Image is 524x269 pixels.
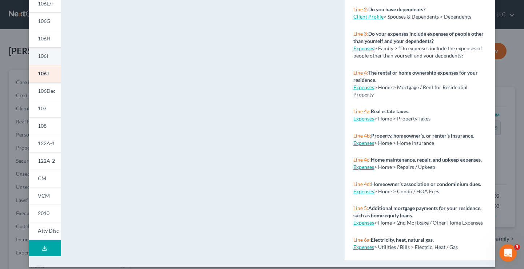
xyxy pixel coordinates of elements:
a: Expenses [353,115,374,122]
span: 2010 [38,210,49,216]
span: Line 4: [353,70,368,76]
span: > Home > 2nd Mortgage / Other Home Expenses [374,219,483,226]
span: Line 4d: [353,181,371,187]
strong: Electricity, heat, natural gas. [371,237,434,243]
span: 106J [38,70,49,76]
a: 108 [29,117,61,135]
strong: Property, homeowner’s, or renter’s insurance. [371,132,474,139]
a: 106H [29,30,61,47]
a: 106Dec [29,82,61,100]
span: CM [38,175,46,181]
span: VCM [38,193,50,199]
a: 122A-1 [29,135,61,152]
a: 106G [29,12,61,30]
span: Line 5: [353,205,368,211]
span: 106G [38,18,50,24]
span: > Family > “Do expenses include the expenses of people other than yourself and your dependents? [353,45,482,59]
span: Line 4b: [353,132,371,139]
a: 106J [29,65,61,82]
span: 106H [38,35,51,41]
a: Expenses [353,140,374,146]
a: Expenses [353,164,374,170]
span: Line 3: [353,31,368,37]
a: Expenses [353,45,374,51]
a: Expenses [353,244,374,250]
span: > Home > Property Taxes [374,115,430,122]
span: > Home > Repairs / Upkeep [374,164,435,170]
span: 122A-1 [38,140,55,146]
span: 106Dec [38,88,56,94]
a: Expenses [353,188,374,194]
span: Line 4c: [353,157,371,163]
a: Client Profile [353,13,384,20]
span: 3 [514,244,520,250]
strong: Real estate taxes. [371,108,409,114]
span: Atty Disc [38,228,59,234]
a: Expenses [353,84,374,90]
a: 122A-2 [29,152,61,170]
strong: Additional mortgage payments for your residence, such as home equity loans. [353,205,481,218]
span: 106I [38,53,48,59]
span: 122A-2 [38,158,55,164]
strong: Do your expenses include expenses of people other than yourself and your dependents? [353,31,484,44]
a: Atty Disc [29,222,61,240]
span: 108 [38,123,47,129]
iframe: Intercom live chat [499,244,517,262]
span: > Utilities / Bills > Electric, Heat / Gas [374,244,458,250]
a: Expenses [353,219,374,226]
a: 107 [29,100,61,117]
a: 106I [29,47,61,65]
span: > Home > Condo / HOA Fees [374,188,439,194]
a: 2010 [29,205,61,222]
span: > Spouses & Dependents > Dependents [384,13,471,20]
span: > Home > Mortgage / Rent for Residential Property [353,84,468,98]
span: Line 4a: [353,108,371,114]
strong: Home maintenance, repair, and upkeep expenses. [371,157,482,163]
span: 107 [38,105,47,111]
span: Line 6a: [353,237,371,243]
strong: Do you have dependents? [368,6,425,12]
strong: The rental or home ownership expenses for your residence. [353,70,478,83]
span: Line 2: [353,6,368,12]
span: 106E/F [38,0,54,7]
span: > Home > Home Insurance [374,140,434,146]
a: VCM [29,187,61,205]
strong: Homeowner’s association or condominium dues. [371,181,481,187]
a: CM [29,170,61,187]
